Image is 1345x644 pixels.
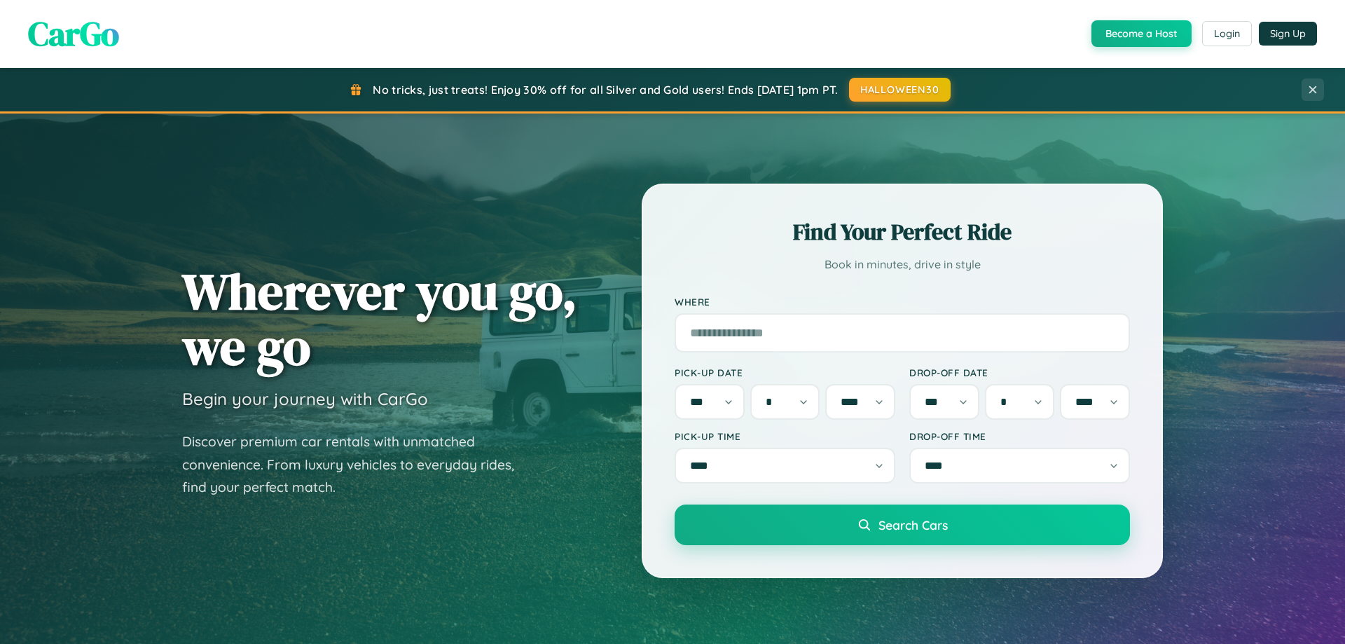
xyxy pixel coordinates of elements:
[909,430,1130,442] label: Drop-off Time
[878,517,948,533] span: Search Cars
[1091,20,1192,47] button: Become a Host
[1259,22,1317,46] button: Sign Up
[675,254,1130,275] p: Book in minutes, drive in style
[909,366,1130,378] label: Drop-off Date
[373,83,838,97] span: No tricks, just treats! Enjoy 30% off for all Silver and Gold users! Ends [DATE] 1pm PT.
[182,430,532,499] p: Discover premium car rentals with unmatched convenience. From luxury vehicles to everyday rides, ...
[182,263,577,374] h1: Wherever you go, we go
[1202,21,1252,46] button: Login
[675,366,895,378] label: Pick-up Date
[675,505,1130,545] button: Search Cars
[849,78,951,102] button: HALLOWEEN30
[182,388,428,409] h3: Begin your journey with CarGo
[675,217,1130,247] h2: Find Your Perfect Ride
[28,11,119,57] span: CarGo
[675,430,895,442] label: Pick-up Time
[675,296,1130,308] label: Where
